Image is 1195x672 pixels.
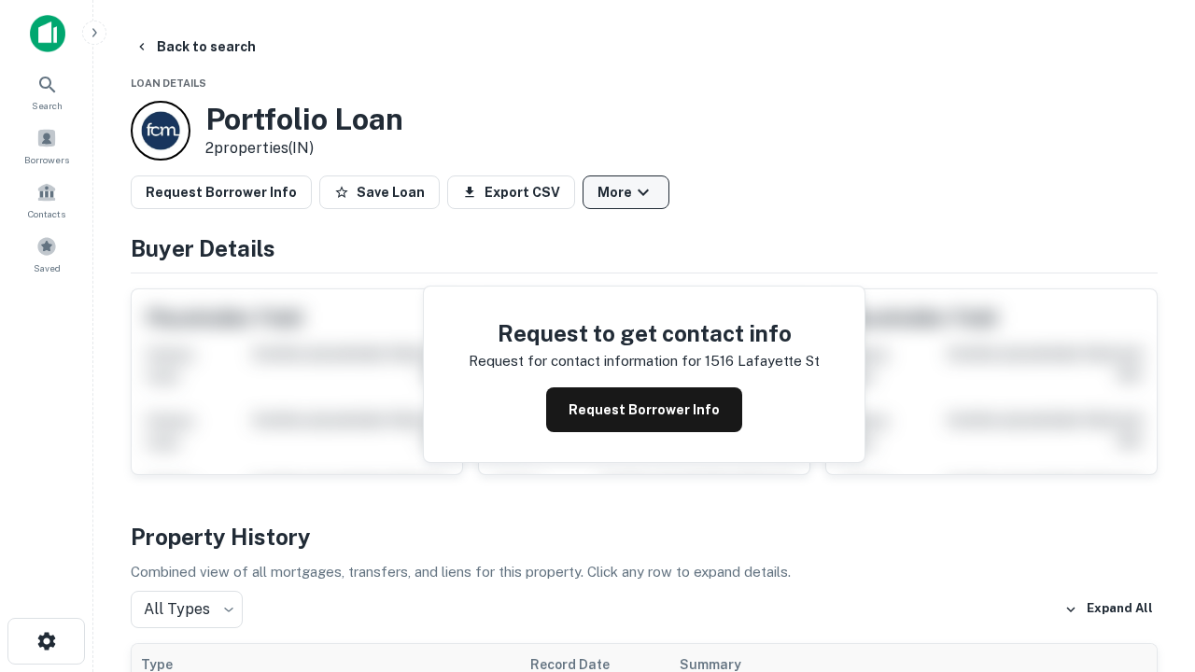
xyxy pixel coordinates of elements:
a: Search [6,66,88,117]
p: Request for contact information for [469,350,701,372]
span: Borrowers [24,152,69,167]
p: 1516 lafayette st [705,350,820,372]
h4: Property History [131,520,1158,553]
a: Contacts [6,175,88,225]
h4: Request to get contact info [469,316,820,350]
button: Back to search [127,30,263,63]
span: Loan Details [131,77,206,89]
button: More [583,175,669,209]
iframe: Chat Widget [1102,523,1195,612]
h4: Buyer Details [131,231,1158,265]
p: 2 properties (IN) [205,137,403,160]
button: Request Borrower Info [131,175,312,209]
span: Search [32,98,63,113]
p: Combined view of all mortgages, transfers, and liens for this property. Click any row to expand d... [131,561,1158,583]
span: Saved [34,260,61,275]
a: Borrowers [6,120,88,171]
button: Export CSV [447,175,575,209]
h3: Portfolio Loan [205,102,403,137]
a: Saved [6,229,88,279]
span: Contacts [28,206,65,221]
img: capitalize-icon.png [30,15,65,52]
button: Save Loan [319,175,440,209]
button: Request Borrower Info [546,387,742,432]
div: All Types [131,591,243,628]
button: Expand All [1060,595,1158,623]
